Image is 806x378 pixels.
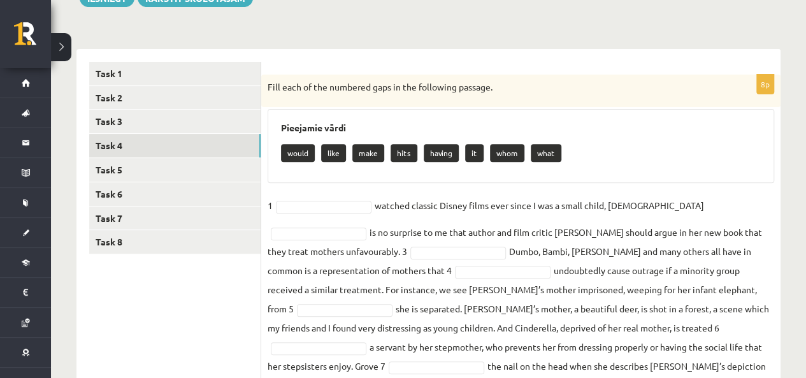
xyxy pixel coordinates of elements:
a: Task 2 [89,86,261,110]
p: Fill each of the numbered gaps in the following passage. [268,81,710,94]
p: having [424,144,459,162]
a: Task 3 [89,110,261,133]
p: make [352,144,384,162]
p: 1 [268,196,273,215]
p: whom [490,144,524,162]
a: Task 7 [89,207,261,230]
h3: Pieejamie vārdi [281,122,761,133]
a: Task 5 [89,158,261,182]
a: Task 4 [89,134,261,157]
a: Task 6 [89,182,261,206]
p: like [321,144,346,162]
p: would [281,144,315,162]
p: it [465,144,484,162]
a: Task 8 [89,230,261,254]
p: hits [391,144,417,162]
a: Rīgas 1. Tālmācības vidusskola [14,22,51,54]
p: what [531,144,561,162]
a: Task 1 [89,62,261,85]
p: 8p [756,74,774,94]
